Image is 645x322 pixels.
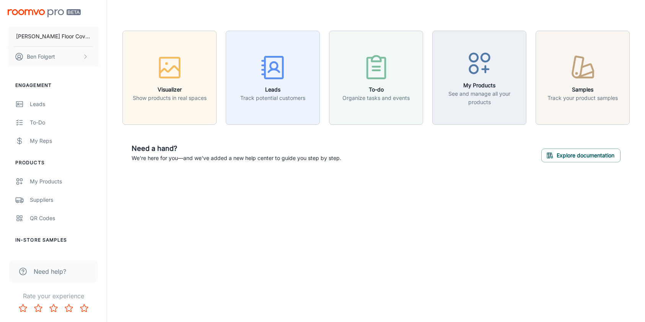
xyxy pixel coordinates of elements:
div: My Products [30,177,99,186]
a: Explore documentation [541,151,621,159]
p: Ben Folgert [27,52,55,61]
button: My ProductsSee and manage all your products [432,31,526,125]
h6: My Products [437,81,521,90]
div: My Reps [30,137,99,145]
h6: Need a hand? [132,143,341,154]
div: To-do [30,118,99,127]
a: LeadsTrack potential customers [226,73,320,81]
button: VisualizerShow products in real spaces [122,31,217,125]
div: Leads [30,100,99,108]
a: My ProductsSee and manage all your products [432,73,526,81]
p: See and manage all your products [437,90,521,106]
h6: Visualizer [133,85,207,94]
p: Track potential customers [240,94,305,102]
a: SamplesTrack your product samples [536,73,630,81]
p: [PERSON_NAME] Floor Covering [16,32,91,41]
img: Roomvo PRO Beta [8,9,81,17]
button: Explore documentation [541,149,621,162]
button: LeadsTrack potential customers [226,31,320,125]
button: Ben Folgert [8,47,99,67]
p: Show products in real spaces [133,94,207,102]
button: [PERSON_NAME] Floor Covering [8,26,99,46]
p: Organize tasks and events [342,94,410,102]
h6: To-do [342,85,410,94]
h6: Samples [547,85,618,94]
button: To-doOrganize tasks and events [329,31,423,125]
div: Suppliers [30,196,99,204]
p: We're here for you—and we've added a new help center to guide you step by step. [132,154,341,162]
h6: Leads [240,85,305,94]
p: Track your product samples [547,94,618,102]
a: To-doOrganize tasks and events [329,73,423,81]
button: SamplesTrack your product samples [536,31,630,125]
